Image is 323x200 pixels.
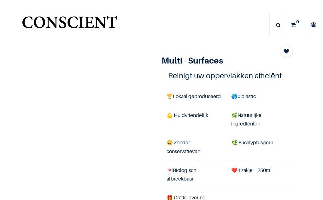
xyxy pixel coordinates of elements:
span: 🌎 [231,93,238,99]
a: Eco-Verf [145,14,178,36]
td: 0 plastic [226,87,293,106]
span: 😄 Zonder conservatieven [167,139,200,154]
span: 💌 [167,167,173,173]
img: Conscient.nl [21,13,118,37]
td: Lokaal geproduceerd [161,87,226,106]
span: Eco-Schoon [182,21,210,28]
sup: 0 [295,19,301,25]
a: 0 [286,14,304,36]
td: 🌿 Eucalyptusgeur [226,133,293,161]
span: 💪 Huidvriendelijk [167,112,208,118]
h4: Reinigt uw oppervlakken efficiënt [168,70,286,81]
td: Natuurlijke ingrediënten [226,106,293,133]
h1: Multi - Surfaces [161,55,273,65]
span: Add to wishlist [284,47,289,55]
span: 🏆 [167,93,173,99]
td: Biologisch afbreekbaar [161,161,226,188]
span: Eco-Verf [148,21,169,28]
a: Logo of Conscient.nl [21,13,118,37]
button: Add to wishlist [280,45,293,57]
span: Ons Verhaal [217,21,245,28]
span: 🌿 [231,112,238,118]
div: Bientôt disponible [164,45,202,52]
td: ❤️1 zakje = 250ml [226,161,293,188]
